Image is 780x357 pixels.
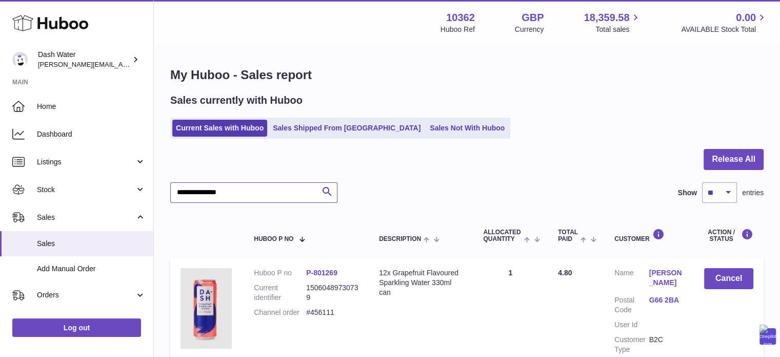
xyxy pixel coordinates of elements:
div: Huboo Ref [441,25,475,34]
dd: B2C [649,335,684,354]
span: Sales [37,239,146,249]
span: Stock [37,185,135,195]
span: Sales [37,213,135,222]
dt: Postal Code [614,295,649,315]
span: 4.80 [558,269,572,277]
span: 18,359.58 [584,11,629,25]
a: [PERSON_NAME] [649,268,684,288]
div: Customer [614,229,684,242]
a: G66 2BA [649,295,684,305]
div: Action / Status [704,229,753,242]
a: 0.00 AVAILABLE Stock Total [681,11,768,34]
label: Show [678,188,697,198]
span: Total sales [595,25,641,34]
a: 18,359.58 Total sales [584,11,641,34]
img: 103621724231836.png [181,268,232,349]
a: Current Sales with Huboo [172,120,267,137]
button: Cancel [704,268,753,289]
span: [PERSON_NAME][EMAIL_ADDRESS][DOMAIN_NAME] [38,60,206,68]
dt: Name [614,268,649,290]
div: Currency [515,25,544,34]
div: Dash Water [38,50,130,69]
h2: Sales currently with Huboo [170,93,303,107]
span: Dashboard [37,129,146,139]
span: Home [37,102,146,111]
dt: Current identifier [254,283,306,303]
span: Description [379,236,421,242]
dt: Customer Type [614,335,649,354]
strong: GBP [522,11,544,25]
span: Huboo P no [254,236,293,242]
a: Sales Not With Huboo [426,120,508,137]
div: 12x Grapefruit Flavoured Sparkling Water 330ml can [379,268,463,297]
a: P-801269 [306,269,337,277]
a: Log out [12,318,141,337]
dt: Channel order [254,308,306,317]
dt: Huboo P no [254,268,306,278]
dd: 15060489730739 [306,283,358,303]
span: Total paid [558,229,578,242]
span: entries [742,188,764,198]
span: AVAILABLE Stock Total [681,25,768,34]
strong: 10362 [446,11,475,25]
button: Release All [704,149,764,170]
span: Listings [37,157,135,167]
a: Sales Shipped From [GEOGRAPHIC_DATA] [269,120,424,137]
span: ALLOCATED Quantity [483,229,521,242]
dt: User Id [614,320,649,330]
h1: My Huboo - Sales report [170,67,764,83]
img: james@dash-water.com [12,52,28,67]
span: Add Manual Order [37,264,146,274]
span: Orders [37,290,135,300]
dd: #456111 [306,308,358,317]
span: 0.00 [736,11,756,25]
